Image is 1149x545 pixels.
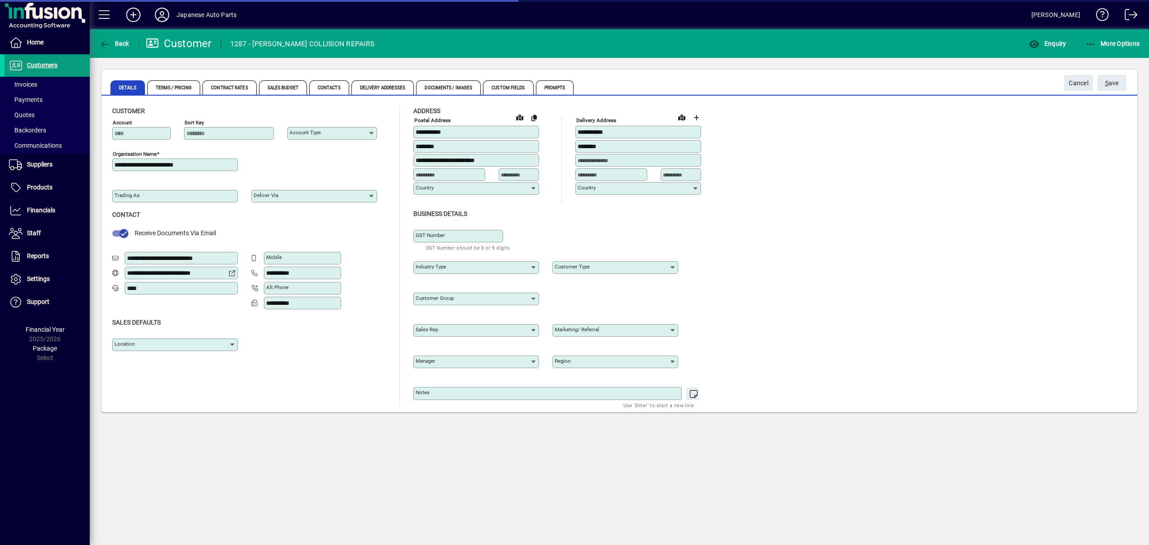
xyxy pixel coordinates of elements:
span: Products [27,184,53,191]
mat-label: Trading as [114,192,140,198]
span: Cancel [1069,76,1088,91]
span: Back [99,40,129,47]
span: Delivery Addresses [351,80,414,95]
a: Invoices [4,77,90,92]
span: Custom Fields [483,80,533,95]
span: S [1105,79,1109,87]
mat-label: Customer group [416,295,454,301]
button: Back [97,35,132,52]
mat-label: Sort key [184,119,204,126]
a: Financials [4,199,90,222]
mat-label: Country [578,185,596,191]
a: View on map [675,110,689,124]
span: Sales defaults [112,319,161,326]
span: Contacts [309,80,349,95]
div: 1287 - [PERSON_NAME] COLLISION REPAIRS [230,37,375,51]
span: Customer [112,107,145,114]
mat-label: Deliver via [254,192,278,198]
span: Communications [9,142,62,149]
a: Knowledge Base [1089,2,1109,31]
span: Customers [27,62,57,69]
span: Contract Rates [202,80,256,95]
span: More Options [1085,40,1140,47]
mat-label: GST Number [416,232,445,238]
span: Reports [27,252,49,259]
mat-label: Marketing/ Referral [555,326,599,333]
mat-label: Notes [416,389,430,396]
a: Support [4,291,90,313]
button: Profile [148,7,176,23]
a: Suppliers [4,154,90,176]
mat-label: Account [113,119,132,126]
button: Save [1097,75,1126,91]
mat-label: Alt Phone [266,284,289,290]
span: Staff [27,229,41,237]
a: View on map [513,110,527,124]
a: Logout [1118,2,1138,31]
div: Japanese Auto Parts [176,8,237,22]
button: Enquiry [1026,35,1068,52]
span: Details [110,80,145,95]
mat-label: Manager [416,358,435,364]
mat-hint: GST Number should be 8 or 9 digits [426,242,510,253]
span: Financials [27,207,55,214]
span: Receive Documents Via Email [135,229,216,237]
span: Payments [9,96,43,103]
span: Quotes [9,111,35,119]
button: Cancel [1064,75,1093,91]
mat-hint: Use 'Enter' to start a new line [623,400,694,410]
mat-label: Country [416,185,434,191]
a: Settings [4,268,90,290]
button: Add [119,7,148,23]
mat-label: Account Type [289,129,321,136]
a: Reports [4,245,90,268]
span: Address [413,107,440,114]
button: More Options [1083,35,1142,52]
span: Backorders [9,127,46,134]
mat-label: Mobile [266,254,282,260]
mat-label: Sales rep [416,326,438,333]
a: Communications [4,138,90,153]
span: Settings [27,275,50,282]
a: Products [4,176,90,199]
span: Invoices [9,81,37,88]
span: Prompts [536,80,574,95]
span: Documents / Images [416,80,481,95]
span: Sales Budget [259,80,307,95]
span: Home [27,39,44,46]
span: Contact [112,211,140,218]
a: Backorders [4,123,90,138]
mat-label: Industry type [416,264,446,270]
a: Payments [4,92,90,107]
mat-label: Location [114,341,135,347]
button: Choose address [689,110,703,125]
span: Enquiry [1029,40,1066,47]
a: Quotes [4,107,90,123]
app-page-header-button: Back [90,35,139,52]
div: Customer [146,36,212,51]
span: Terms / Pricing [147,80,201,95]
span: Financial Year [26,326,65,333]
span: Package [33,345,57,352]
span: Suppliers [27,161,53,168]
div: [PERSON_NAME] [1031,8,1080,22]
span: Business details [413,210,467,217]
a: Staff [4,222,90,245]
mat-label: Customer type [555,264,590,270]
span: ave [1105,76,1119,91]
a: Home [4,31,90,54]
span: Support [27,298,49,305]
button: Copy to Delivery address [527,110,541,125]
mat-label: Organisation name [113,151,157,157]
mat-label: Region [555,358,570,364]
